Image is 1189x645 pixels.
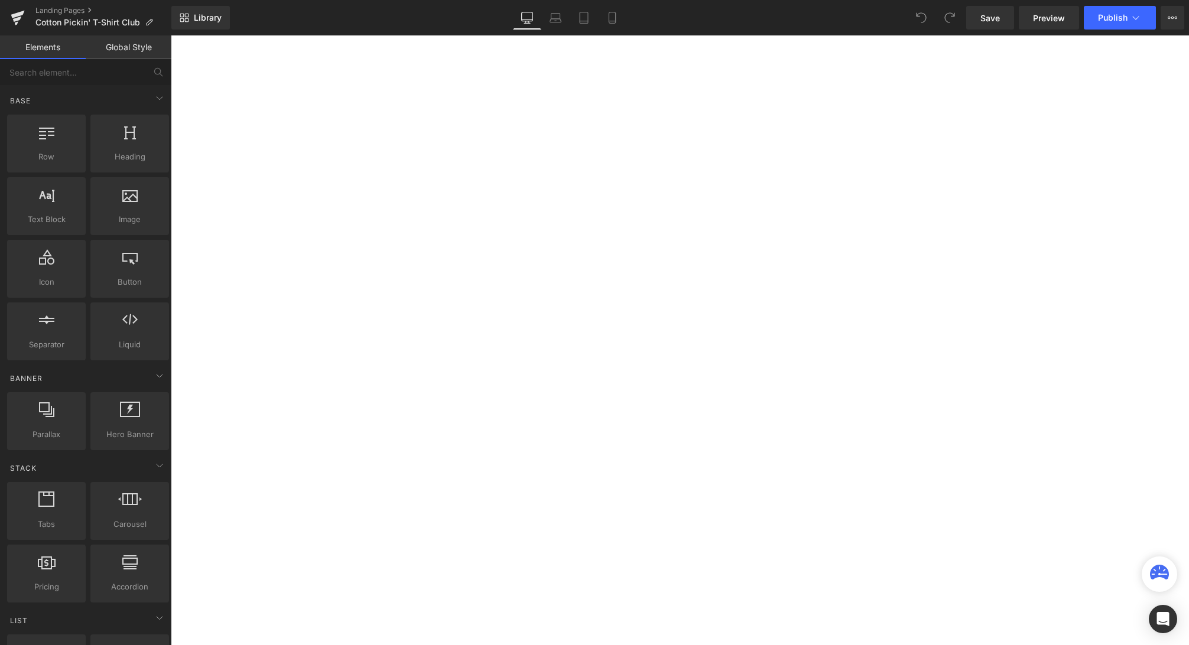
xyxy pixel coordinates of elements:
button: Publish [1084,6,1156,30]
div: Open Intercom Messenger [1149,605,1177,633]
span: Save [980,12,1000,24]
a: Preview [1019,6,1079,30]
span: Accordion [94,581,165,593]
a: Laptop [541,6,570,30]
a: Global Style [86,35,171,59]
span: Image [94,213,165,226]
span: Carousel [94,518,165,530]
a: Tablet [570,6,598,30]
span: Preview [1033,12,1065,24]
span: Parallax [11,428,82,441]
span: Text Block [11,213,82,226]
span: Icon [11,276,82,288]
span: Row [11,151,82,163]
span: Hero Banner [94,428,165,441]
span: Button [94,276,165,288]
button: Undo [909,6,933,30]
a: Landing Pages [35,6,171,15]
span: Pricing [11,581,82,593]
a: Desktop [513,6,541,30]
a: New Library [171,6,230,30]
span: Liquid [94,338,165,351]
span: Heading [94,151,165,163]
button: More [1161,6,1184,30]
span: Publish [1098,13,1128,22]
span: Separator [11,338,82,351]
button: Redo [938,6,961,30]
span: Cotton Pickin' T-Shirt Club [35,18,140,27]
span: Stack [9,462,38,474]
span: Library [194,12,222,23]
span: Base [9,95,32,106]
span: List [9,615,29,626]
a: Mobile [598,6,626,30]
span: Tabs [11,518,82,530]
span: Banner [9,373,44,384]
